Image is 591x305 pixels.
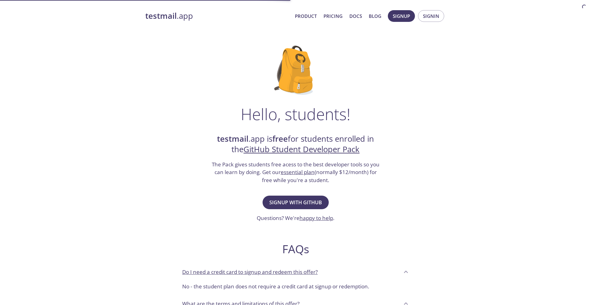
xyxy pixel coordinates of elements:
[182,283,409,291] p: No - the student plan does not require a credit card at signup or redemption.
[243,144,360,155] a: GitHub Student Developer Pack
[257,214,335,222] h3: Questions? We're .
[211,161,380,184] h3: The Pack gives students free acess to the best developer tools so you can learn by doing. Get our...
[274,46,317,95] img: github-student-backpack.png
[324,12,343,20] a: Pricing
[177,242,414,256] h2: FAQs
[349,12,362,20] a: Docs
[423,12,439,20] span: Signin
[145,11,290,21] a: testmail.app
[393,12,410,20] span: Signup
[281,169,315,176] a: essential plan
[272,133,288,144] strong: free
[177,280,414,295] div: Do I need a credit card to signup and redeem this offer?
[217,133,248,144] strong: testmail
[269,198,322,207] span: Signup with GitHub
[295,12,317,20] a: Product
[182,268,318,276] p: Do I need a credit card to signup and redeem this offer?
[177,263,414,280] div: Do I need a credit card to signup and redeem this offer?
[211,134,380,155] h2: .app is for students enrolled in the
[369,12,381,20] a: Blog
[418,10,444,22] button: Signin
[263,196,329,209] button: Signup with GitHub
[300,214,333,222] a: happy to help
[145,10,177,21] strong: testmail
[241,105,350,123] h1: Hello, students!
[388,10,415,22] button: Signup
